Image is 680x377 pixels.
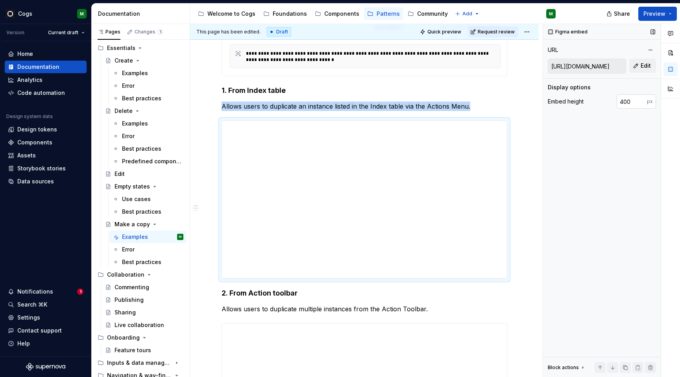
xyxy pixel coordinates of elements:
[122,157,182,165] div: Predefined components
[26,363,65,371] svg: Supernova Logo
[179,233,181,241] div: M
[614,10,630,18] span: Share
[115,170,125,178] div: Edit
[102,180,187,193] a: Empty states
[109,205,187,218] a: Best practices
[102,294,187,306] a: Publishing
[5,285,87,298] button: Notifications1
[17,126,57,133] div: Design tokens
[629,59,656,73] button: Edit
[6,113,53,120] div: Design system data
[195,6,451,22] div: Page tree
[5,61,87,73] a: Documentation
[122,208,161,216] div: Best practices
[122,132,135,140] div: Error
[6,30,24,36] div: Version
[267,27,291,37] div: Draft
[102,344,187,357] a: Feature tours
[5,324,87,337] button: Contact support
[107,334,140,342] div: Onboarding
[102,54,187,67] a: Create
[222,304,507,314] p: Allows users to duplicate multiple instances from the Action Toolbar.
[453,8,482,19] button: Add
[109,142,187,155] a: Best practices
[548,362,586,373] div: Block actions
[548,364,579,371] div: Block actions
[122,233,148,241] div: Examples
[222,102,507,111] p: Allows users to duplicate an instance listed in the Index table via the Actions Menu.
[109,79,187,92] a: Error
[5,136,87,149] a: Components
[157,29,163,35] span: 1
[5,175,87,188] a: Data sources
[17,63,59,71] div: Documentation
[5,149,87,162] a: Assets
[135,29,163,35] div: Changes
[115,183,150,190] div: Empty states
[122,258,161,266] div: Best practices
[17,314,40,322] div: Settings
[364,7,403,20] a: Patterns
[273,10,307,18] div: Foundations
[48,30,78,36] span: Current draft
[647,98,653,105] p: px
[94,357,187,369] div: Inputs & data management
[17,327,62,334] div: Contact support
[107,44,135,52] div: Essentials
[109,256,187,268] a: Best practices
[102,319,187,331] a: Live collaboration
[196,29,261,35] span: This page has been edited.
[5,87,87,99] a: Code automation
[115,57,133,65] div: Create
[122,246,135,253] div: Error
[109,193,187,205] a: Use cases
[5,337,87,350] button: Help
[122,145,161,153] div: Best practices
[115,220,150,228] div: Make a copy
[94,268,187,281] div: Collaboration
[107,359,172,367] div: Inputs & data management
[5,298,87,311] button: Search ⌘K
[109,155,187,168] a: Predefined components
[548,83,591,91] div: Display options
[478,29,515,35] span: Request review
[405,7,451,20] a: Community
[115,283,149,291] div: Commenting
[77,288,83,295] span: 1
[115,296,144,304] div: Publishing
[5,48,87,60] a: Home
[17,301,47,309] div: Search ⌘K
[427,29,461,35] span: Quick preview
[548,98,584,105] div: Embed height
[17,177,54,185] div: Data sources
[462,11,472,17] span: Add
[98,29,120,35] div: Pages
[115,321,164,329] div: Live collaboration
[638,7,677,21] button: Preview
[94,42,187,54] div: Essentials
[109,67,187,79] a: Examples
[2,5,90,22] button: CogsM
[109,92,187,105] a: Best practices
[102,281,187,294] a: Commenting
[195,7,259,20] a: Welcome to Cogs
[549,11,553,17] div: M
[312,7,362,20] a: Components
[98,10,187,18] div: Documentation
[641,62,651,70] span: Edit
[102,168,187,180] a: Edit
[324,10,359,18] div: Components
[417,10,448,18] div: Community
[602,7,635,21] button: Share
[109,243,187,256] a: Error
[122,120,148,128] div: Examples
[17,76,42,84] div: Analytics
[115,346,151,354] div: Feature tours
[115,107,133,115] div: Delete
[17,89,65,97] div: Code automation
[17,152,36,159] div: Assets
[44,27,88,38] button: Current draft
[643,10,665,18] span: Preview
[18,10,32,18] div: Cogs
